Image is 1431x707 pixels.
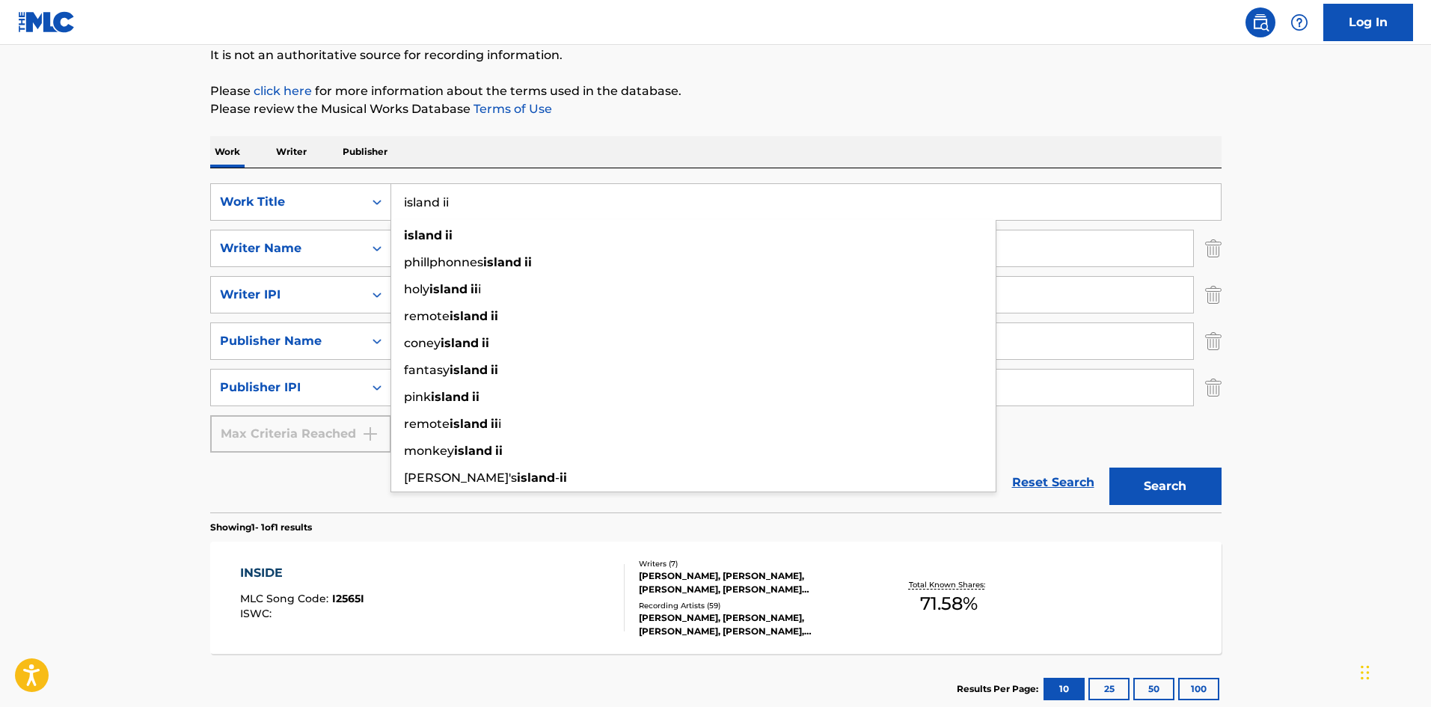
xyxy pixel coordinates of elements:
[404,390,431,404] span: pink
[272,136,311,168] p: Writer
[210,521,312,534] p: Showing 1 - 1 of 1 results
[1178,678,1219,700] button: 100
[210,136,245,168] p: Work
[404,444,454,458] span: monkey
[491,309,498,323] strong: ii
[441,336,479,350] strong: island
[450,417,488,431] strong: island
[491,363,498,377] strong: ii
[1109,468,1222,505] button: Search
[404,363,450,377] span: fantasy
[220,239,355,257] div: Writer Name
[210,82,1222,100] p: Please for more information about the terms used in the database.
[639,558,865,569] div: Writers ( 7 )
[1356,635,1431,707] iframe: Chat Widget
[445,228,453,242] strong: ii
[210,100,1222,118] p: Please review the Musical Works Database
[404,255,483,269] span: phillphonnes
[524,255,532,269] strong: ii
[560,471,567,485] strong: ii
[639,569,865,596] div: [PERSON_NAME], [PERSON_NAME], [PERSON_NAME], [PERSON_NAME] [PERSON_NAME], [PERSON_NAME], [PERSON_...
[220,332,355,350] div: Publisher Name
[404,309,450,323] span: remote
[478,282,481,296] span: i
[332,592,364,605] span: I2565I
[240,564,364,582] div: INSIDE
[639,611,865,638] div: [PERSON_NAME], [PERSON_NAME],[PERSON_NAME], [PERSON_NAME], [PERSON_NAME],[PERSON_NAME], [PERSON_N...
[957,682,1042,696] p: Results Per Page:
[1361,650,1370,695] div: Drag
[450,309,488,323] strong: island
[450,363,488,377] strong: island
[471,282,478,296] strong: ii
[909,579,989,590] p: Total Known Shares:
[404,471,517,485] span: [PERSON_NAME]'s
[498,417,501,431] span: i
[1284,7,1314,37] div: Help
[404,228,442,242] strong: island
[1205,276,1222,313] img: Delete Criterion
[210,46,1222,64] p: It is not an authoritative source for recording information.
[431,390,469,404] strong: island
[491,417,498,431] strong: ii
[1205,230,1222,267] img: Delete Criterion
[639,600,865,611] div: Recording Artists ( 59 )
[517,471,555,485] strong: island
[471,102,552,116] a: Terms of Use
[472,390,479,404] strong: ii
[1245,7,1275,37] a: Public Search
[1133,678,1174,700] button: 50
[404,282,429,296] span: holy
[220,286,355,304] div: Writer IPI
[240,592,332,605] span: MLC Song Code :
[220,193,355,211] div: Work Title
[483,255,521,269] strong: island
[454,444,492,458] strong: island
[404,417,450,431] span: remote
[555,471,560,485] span: -
[1323,4,1413,41] a: Log In
[210,183,1222,512] form: Search Form
[1205,369,1222,406] img: Delete Criterion
[404,336,441,350] span: coney
[495,444,503,458] strong: ii
[18,11,76,33] img: MLC Logo
[1205,322,1222,360] img: Delete Criterion
[482,336,489,350] strong: ii
[1088,678,1130,700] button: 25
[1251,13,1269,31] img: search
[429,282,468,296] strong: island
[920,590,978,617] span: 71.58 %
[1005,466,1102,499] a: Reset Search
[240,607,275,620] span: ISWC :
[254,84,312,98] a: click here
[1044,678,1085,700] button: 10
[220,379,355,397] div: Publisher IPI
[210,542,1222,654] a: INSIDEMLC Song Code:I2565IISWC:Writers (7)[PERSON_NAME], [PERSON_NAME], [PERSON_NAME], [PERSON_NA...
[338,136,392,168] p: Publisher
[1290,13,1308,31] img: help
